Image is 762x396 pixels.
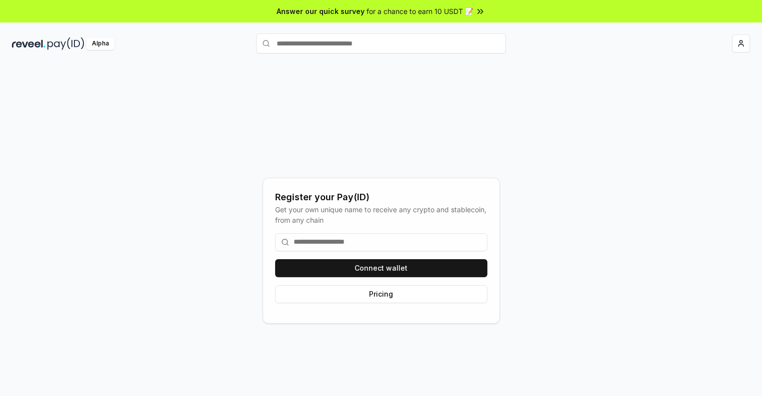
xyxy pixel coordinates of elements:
div: Alpha [86,37,114,50]
span: Answer our quick survey [277,6,365,16]
button: Connect wallet [275,259,487,277]
span: for a chance to earn 10 USDT 📝 [367,6,473,16]
div: Register your Pay(ID) [275,190,487,204]
img: reveel_dark [12,37,45,50]
img: pay_id [47,37,84,50]
div: Get your own unique name to receive any crypto and stablecoin, from any chain [275,204,487,225]
button: Pricing [275,285,487,303]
